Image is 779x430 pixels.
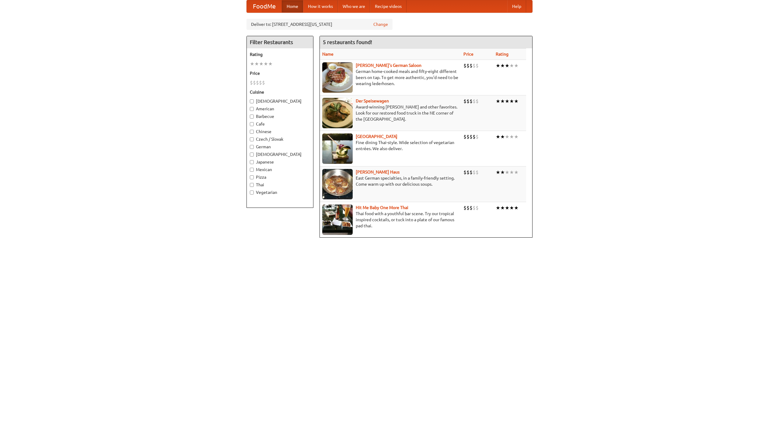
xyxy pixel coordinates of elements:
img: speisewagen.jpg [322,98,353,128]
li: $ [463,133,466,140]
li: $ [256,79,259,86]
input: American [250,107,254,111]
li: ★ [496,62,500,69]
li: ★ [264,60,268,67]
a: Home [282,0,303,12]
li: ★ [505,62,509,69]
a: Help [507,0,526,12]
h5: Price [250,70,310,76]
a: [PERSON_NAME]'s German Saloon [356,63,421,68]
li: ★ [514,169,519,176]
li: $ [463,169,466,176]
li: $ [463,98,466,105]
img: satay.jpg [322,133,353,164]
li: ★ [500,62,505,69]
li: $ [466,98,470,105]
a: [PERSON_NAME] Haus [356,170,400,174]
li: $ [470,98,473,105]
input: Japanese [250,160,254,164]
li: $ [253,79,256,86]
input: [DEMOGRAPHIC_DATA] [250,99,254,103]
h5: Rating [250,51,310,57]
a: Name [322,52,334,57]
a: Recipe videos [370,0,407,12]
li: $ [476,169,479,176]
li: $ [466,169,470,176]
img: kohlhaus.jpg [322,169,353,199]
li: ★ [509,98,514,105]
li: ★ [496,98,500,105]
a: Change [373,21,388,27]
input: Vegetarian [250,191,254,194]
input: Mexican [250,168,254,172]
li: ★ [254,60,259,67]
a: Price [463,52,473,57]
label: Barbecue [250,113,310,119]
p: Fine dining Thai-style. Wide selection of vegetarian entrées. We also deliver. [322,139,459,152]
a: Who we are [338,0,370,12]
p: Award-winning [PERSON_NAME] and other favorites. Look for our restored food truck in the NE corne... [322,104,459,122]
label: American [250,106,310,112]
label: Czech / Slovak [250,136,310,142]
li: $ [470,205,473,211]
li: ★ [500,133,505,140]
label: Cafe [250,121,310,127]
label: Pizza [250,174,310,180]
li: ★ [500,205,505,211]
li: ★ [514,98,519,105]
img: esthers.jpg [322,62,353,93]
li: $ [259,79,262,86]
label: Thai [250,182,310,188]
input: Cafe [250,122,254,126]
li: $ [470,62,473,69]
label: Vegetarian [250,189,310,195]
li: ★ [514,133,519,140]
label: Mexican [250,167,310,173]
li: ★ [509,62,514,69]
li: ★ [496,133,500,140]
label: [DEMOGRAPHIC_DATA] [250,98,310,104]
li: ★ [505,133,509,140]
p: East German specialties, in a family-friendly setting. Come warm up with our delicious soups. [322,175,459,187]
a: Hit Me Baby One More Thai [356,205,408,210]
li: $ [466,62,470,69]
h4: Filter Restaurants [247,36,313,48]
li: ★ [509,205,514,211]
li: ★ [496,205,500,211]
input: Pizza [250,175,254,179]
li: $ [473,62,476,69]
li: $ [262,79,265,86]
a: Rating [496,52,508,57]
li: $ [470,169,473,176]
li: $ [473,133,476,140]
li: $ [466,205,470,211]
label: Japanese [250,159,310,165]
li: $ [473,98,476,105]
img: babythai.jpg [322,205,353,235]
input: Barbecue [250,115,254,119]
li: ★ [505,169,509,176]
a: How it works [303,0,338,12]
p: German home-cooked meals and fifty-eight different beers on tap. To get more authentic, you'd nee... [322,68,459,87]
li: $ [473,205,476,211]
li: $ [250,79,253,86]
li: $ [476,205,479,211]
input: Czech / Slovak [250,137,254,141]
li: $ [476,62,479,69]
input: Thai [250,183,254,187]
input: Chinese [250,130,254,134]
label: [DEMOGRAPHIC_DATA] [250,151,310,157]
a: Der Speisewagen [356,98,389,103]
li: ★ [514,205,519,211]
a: [GEOGRAPHIC_DATA] [356,134,397,139]
li: ★ [509,133,514,140]
ng-pluralize: 5 restaurants found! [323,39,372,45]
li: $ [463,62,466,69]
li: $ [476,133,479,140]
div: Deliver to: [STREET_ADDRESS][US_STATE] [246,19,393,30]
